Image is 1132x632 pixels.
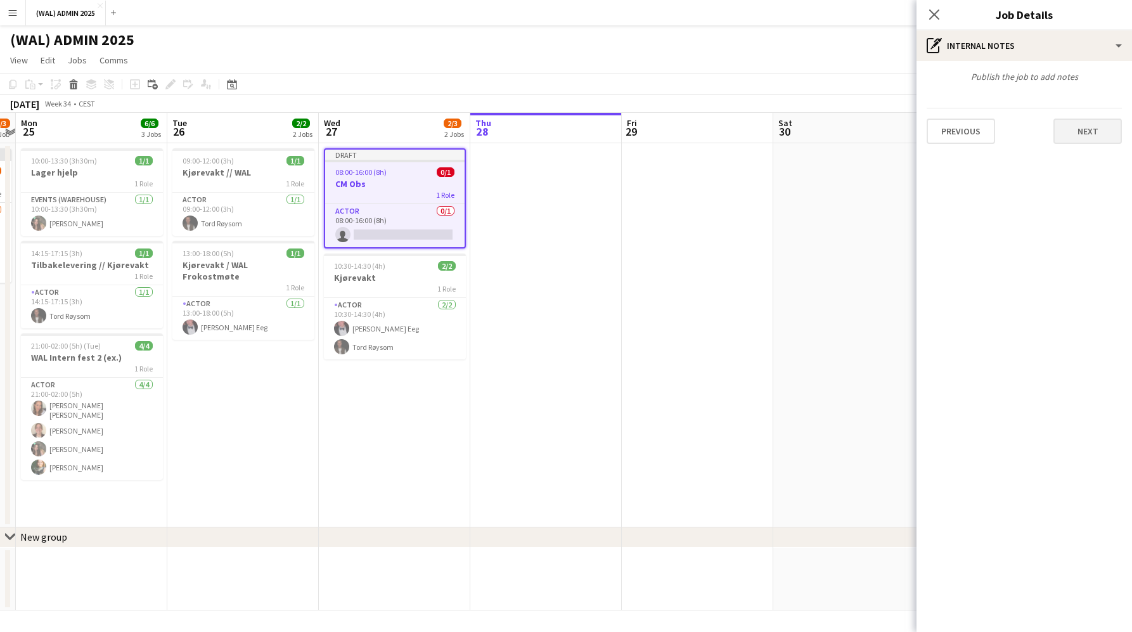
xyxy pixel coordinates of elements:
app-job-card: 14:15-17:15 (3h)1/1Tilbakelevering // Kjørevakt1 RoleActor1/114:15-17:15 (3h)Tord Røysom [21,241,163,328]
span: Mon [21,117,37,129]
span: 1 Role [134,364,153,373]
button: (WAL) ADMIN 2025 [26,1,106,25]
h3: CM Obs [325,178,465,190]
div: Internal notes [917,30,1132,61]
a: Comms [94,52,133,68]
span: 2/2 [438,261,456,271]
h3: Kjørevakt // WAL [172,167,314,178]
span: 1 Role [134,271,153,281]
span: 21:00-02:00 (5h) (Tue) [31,341,101,351]
app-job-card: 10:00-13:30 (3h30m)1/1Lager hjelp1 RoleEvents (Warehouse)1/110:00-13:30 (3h30m)[PERSON_NAME] [21,148,163,236]
span: Sat [778,117,792,129]
span: 4/4 [135,341,153,351]
app-job-card: Draft08:00-16:00 (8h)0/1CM Obs1 RoleActor0/108:00-16:00 (8h) [324,148,466,248]
span: 0/1 [437,167,454,177]
h3: Kjørevakt [324,272,466,283]
span: 1/1 [286,248,304,258]
span: 10:00-13:30 (3h30m) [31,156,97,165]
span: 13:00-18:00 (5h) [183,248,234,258]
button: Previous [927,119,995,144]
app-job-card: 10:30-14:30 (4h)2/2Kjørevakt1 RoleActor2/210:30-14:30 (4h)[PERSON_NAME] EegTord Røysom [324,254,466,359]
a: View [5,52,33,68]
span: 30 [776,124,792,139]
div: CEST [79,99,95,108]
h3: Job Details [917,6,1132,23]
div: [DATE] [10,98,39,110]
span: 6/6 [141,119,158,128]
span: 1/1 [135,248,153,258]
app-job-card: 09:00-12:00 (3h)1/1Kjørevakt // WAL1 RoleActor1/109:00-12:00 (3h)Tord Røysom [172,148,314,236]
span: 27 [322,124,340,139]
span: Comms [100,55,128,66]
div: New group [20,531,67,543]
h3: Kjørevakt / WAL Frokostmøte [172,259,314,282]
span: 1 Role [286,283,304,292]
span: 1 Role [286,179,304,188]
span: Tue [172,117,187,129]
app-card-role: Actor1/113:00-18:00 (5h)[PERSON_NAME] Eeg [172,297,314,340]
span: 2/3 [444,119,461,128]
span: Jobs [68,55,87,66]
div: 3 Jobs [141,129,161,139]
h3: WAL Intern fest 2 (ex.) [21,352,163,363]
app-card-role: Actor1/114:15-17:15 (3h)Tord Røysom [21,285,163,328]
span: 1 Role [134,179,153,188]
span: 1 Role [436,190,454,200]
span: 09:00-12:00 (3h) [183,156,234,165]
span: 26 [170,124,187,139]
span: 14:15-17:15 (3h) [31,248,82,258]
app-job-card: 13:00-18:00 (5h)1/1Kjørevakt / WAL Frokostmøte1 RoleActor1/113:00-18:00 (5h)[PERSON_NAME] Eeg [172,241,314,340]
span: 28 [473,124,491,139]
h3: Tilbakelevering // Kjørevakt [21,259,163,271]
div: 2 Jobs [444,129,464,139]
span: Fri [627,117,637,129]
h3: Lager hjelp [21,167,163,178]
span: 1/1 [286,156,304,165]
span: 08:00-16:00 (8h) [335,167,387,177]
div: 2 Jobs [293,129,312,139]
span: 1/1 [135,156,153,165]
div: Publish the job to add notes [917,71,1132,82]
app-card-role: Actor0/108:00-16:00 (8h) [325,204,465,247]
span: 2/2 [292,119,310,128]
app-card-role: Actor4/421:00-02:00 (5h)[PERSON_NAME] [PERSON_NAME][PERSON_NAME][PERSON_NAME][PERSON_NAME] [21,378,163,480]
app-card-role: Events (Warehouse)1/110:00-13:30 (3h30m)[PERSON_NAME] [21,193,163,236]
span: Thu [475,117,491,129]
app-card-role: Actor1/109:00-12:00 (3h)Tord Røysom [172,193,314,236]
h1: (WAL) ADMIN 2025 [10,30,134,49]
div: Draft [325,150,465,160]
span: 25 [19,124,37,139]
span: View [10,55,28,66]
app-card-role: Actor2/210:30-14:30 (4h)[PERSON_NAME] EegTord Røysom [324,298,466,359]
a: Jobs [63,52,92,68]
span: 29 [625,124,637,139]
span: 10:30-14:30 (4h) [334,261,385,271]
span: 1 Role [437,284,456,293]
a: Edit [35,52,60,68]
span: Edit [41,55,55,66]
span: Week 34 [42,99,74,108]
span: Wed [324,117,340,129]
app-job-card: 21:00-02:00 (5h) (Tue)4/4WAL Intern fest 2 (ex.)1 RoleActor4/421:00-02:00 (5h)[PERSON_NAME] [PERS... [21,333,163,480]
button: Next [1053,119,1122,144]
